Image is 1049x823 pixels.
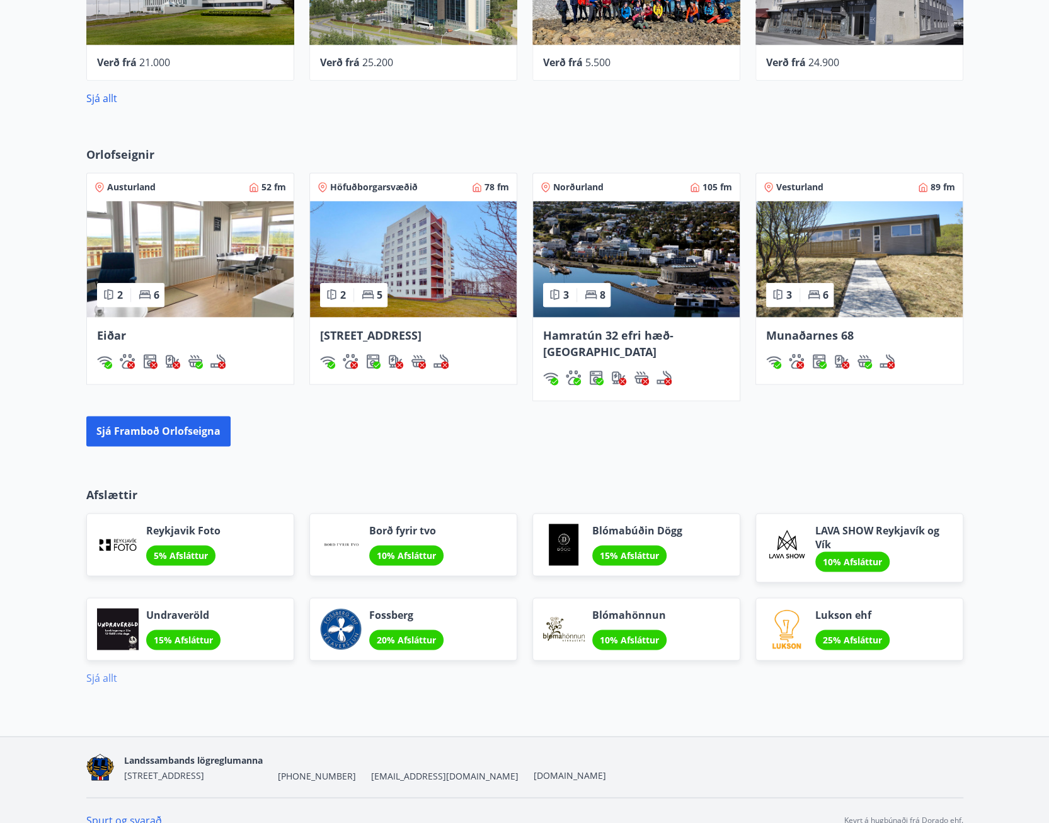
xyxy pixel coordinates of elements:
[566,370,581,385] img: pxcaIm5dSOV3FS4whs1soiYWTwFQvksT25a9J10C.svg
[320,55,360,69] span: Verð frá
[377,634,436,646] span: 20% Afsláttur
[823,634,882,646] span: 25% Afsláttur
[756,201,963,317] img: Paella dish
[433,354,449,369] img: QNIUl6Cv9L9rHgMXwuzGLuiJOj7RKqxk9mBFPqjq.svg
[124,769,204,781] span: [STREET_ADDRESS]
[857,354,872,369] img: h89QDIuHlAdpqTriuIvuEWkTH976fOgBEOOeu1mi.svg
[611,370,626,385] img: nH7E6Gw2rvWFb8XaSdRp44dhkQaj4PJkOoRYItBQ.svg
[86,754,115,781] img: 1cqKbADZNYZ4wXUG0EC2JmCwhQh0Y6EN22Kw4FTY.png
[789,354,804,369] div: Gæludýr
[811,354,827,369] img: Dl16BY4EX9PAW649lg1C3oBuIaAsR6QVDQBO2cTm.svg
[310,201,517,317] img: Paella dish
[592,608,667,622] span: Blómahönnun
[880,354,895,369] div: Reykingar / Vape
[97,354,112,369] div: Þráðlaust net
[117,288,123,302] span: 2
[97,328,126,343] span: Eiðar
[634,370,649,385] div: Heitur pottur
[566,370,581,385] div: Gæludýr
[543,55,583,69] span: Verð frá
[880,354,895,369] img: QNIUl6Cv9L9rHgMXwuzGLuiJOj7RKqxk9mBFPqjq.svg
[766,354,781,369] div: Þráðlaust net
[553,181,604,193] span: Norðurland
[97,55,137,69] span: Verð frá
[702,181,732,193] span: 105 fm
[165,354,180,369] div: Hleðslustöð fyrir rafbíla
[377,288,382,302] span: 5
[362,55,393,69] span: 25.200
[931,181,955,193] span: 89 fm
[142,354,158,369] img: Dl16BY4EX9PAW649lg1C3oBuIaAsR6QVDQBO2cTm.svg
[139,55,170,69] span: 21.000
[789,354,804,369] img: pxcaIm5dSOV3FS4whs1soiYWTwFQvksT25a9J10C.svg
[165,354,180,369] img: nH7E6Gw2rvWFb8XaSdRp44dhkQaj4PJkOoRYItBQ.svg
[154,634,213,646] span: 15% Afsláttur
[146,524,221,538] span: Reykjavik Foto
[365,354,381,369] img: Dl16BY4EX9PAW649lg1C3oBuIaAsR6QVDQBO2cTm.svg
[388,354,403,369] img: nH7E6Gw2rvWFb8XaSdRp44dhkQaj4PJkOoRYItBQ.svg
[365,354,381,369] div: Þvottavél
[278,769,356,782] span: [PHONE_NUMBER]
[154,550,208,561] span: 5% Afsláttur
[600,634,659,646] span: 10% Afsláttur
[834,354,849,369] img: nH7E6Gw2rvWFb8XaSdRp44dhkQaj4PJkOoRYItBQ.svg
[592,524,682,538] span: Blómabúðin Dögg
[388,354,403,369] div: Hleðslustöð fyrir rafbíla
[120,354,135,369] div: Gæludýr
[811,354,827,369] div: Þvottavél
[563,288,569,302] span: 3
[776,181,823,193] span: Vesturland
[766,354,781,369] img: HJRyFFsYp6qjeUYhR4dAD8CaCEsnIFYZ05miwXoh.svg
[377,550,436,561] span: 10% Afsláttur
[87,201,294,317] img: Paella dish
[411,354,426,369] img: h89QDIuHlAdpqTriuIvuEWkTH976fOgBEOOeu1mi.svg
[142,354,158,369] div: Þvottavél
[634,370,649,385] img: h89QDIuHlAdpqTriuIvuEWkTH976fOgBEOOeu1mi.svg
[834,354,849,369] div: Hleðslustöð fyrir rafbíla
[433,354,449,369] div: Reykingar / Vape
[320,354,335,369] div: Þráðlaust net
[210,354,226,369] img: QNIUl6Cv9L9rHgMXwuzGLuiJOj7RKqxk9mBFPqjq.svg
[154,288,159,302] span: 6
[188,354,203,369] img: h89QDIuHlAdpqTriuIvuEWkTH976fOgBEOOeu1mi.svg
[330,181,418,193] span: Höfuðborgarsvæðið
[786,288,792,302] span: 3
[588,370,604,385] img: Dl16BY4EX9PAW649lg1C3oBuIaAsR6QVDQBO2cTm.svg
[86,486,963,503] p: Afslættir
[97,354,112,369] img: HJRyFFsYp6qjeUYhR4dAD8CaCEsnIFYZ05miwXoh.svg
[320,354,335,369] img: HJRyFFsYp6qjeUYhR4dAD8CaCEsnIFYZ05miwXoh.svg
[656,370,672,385] img: QNIUl6Cv9L9rHgMXwuzGLuiJOj7RKqxk9mBFPqjq.svg
[600,288,605,302] span: 8
[371,769,519,782] span: [EMAIL_ADDRESS][DOMAIN_NAME]
[815,524,953,551] span: LAVA SHOW Reykjavík og Vík
[343,354,358,369] div: Gæludýr
[210,354,226,369] div: Reykingar / Vape
[808,55,839,69] span: 24.900
[411,354,426,369] div: Heitur pottur
[343,354,358,369] img: pxcaIm5dSOV3FS4whs1soiYWTwFQvksT25a9J10C.svg
[815,608,890,622] span: Lukson ehf
[611,370,626,385] div: Hleðslustöð fyrir rafbíla
[369,524,444,538] span: Borð fyrir tvo
[585,55,610,69] span: 5.500
[86,146,154,163] span: Orlofseignir
[120,354,135,369] img: pxcaIm5dSOV3FS4whs1soiYWTwFQvksT25a9J10C.svg
[86,91,117,105] a: Sjá allt
[188,354,203,369] div: Heitur pottur
[533,201,740,317] img: Paella dish
[766,55,806,69] span: Verð frá
[766,328,854,343] span: Munaðarnes 68
[534,769,606,781] a: [DOMAIN_NAME]
[261,181,286,193] span: 52 fm
[107,181,156,193] span: Austurland
[823,556,882,568] span: 10% Afsláttur
[369,608,444,622] span: Fossberg
[124,754,263,766] span: Landssambands lögreglumanna
[86,416,231,446] button: Sjá framboð orlofseigna
[588,370,604,385] div: Þvottavél
[857,354,872,369] div: Heitur pottur
[543,328,674,359] span: Hamratún 32 efri hæð- [GEOGRAPHIC_DATA]
[146,608,221,622] span: Undraveröld
[600,550,659,561] span: 15% Afsláttur
[543,370,558,385] div: Þráðlaust net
